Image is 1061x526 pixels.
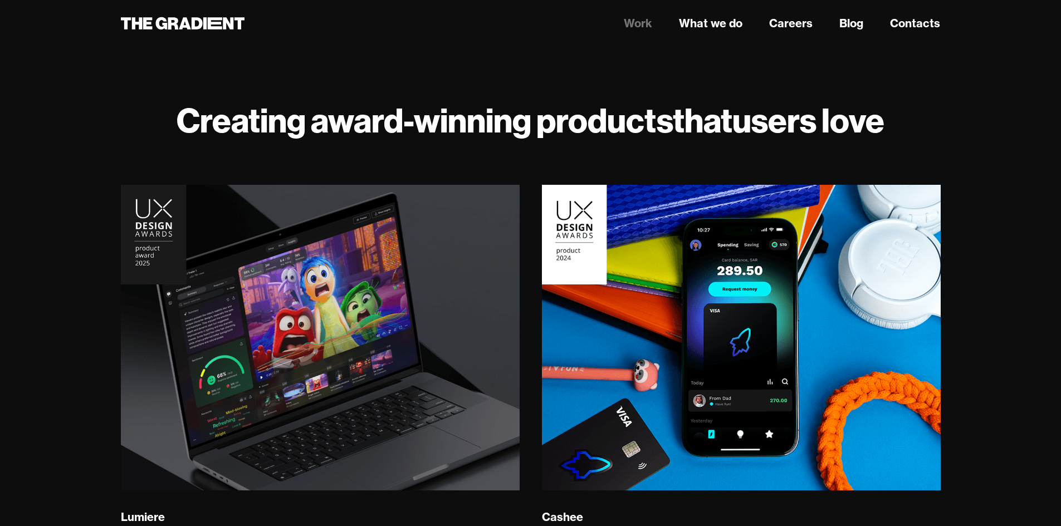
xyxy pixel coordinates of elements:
a: Work [624,15,652,32]
div: Lumiere [121,510,165,524]
div: Cashee [542,510,583,524]
a: Blog [839,15,863,32]
h1: Creating award-winning products users love [121,100,941,140]
a: What we do [679,15,742,32]
strong: that [673,99,732,141]
a: Careers [769,15,813,32]
a: Contacts [890,15,940,32]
